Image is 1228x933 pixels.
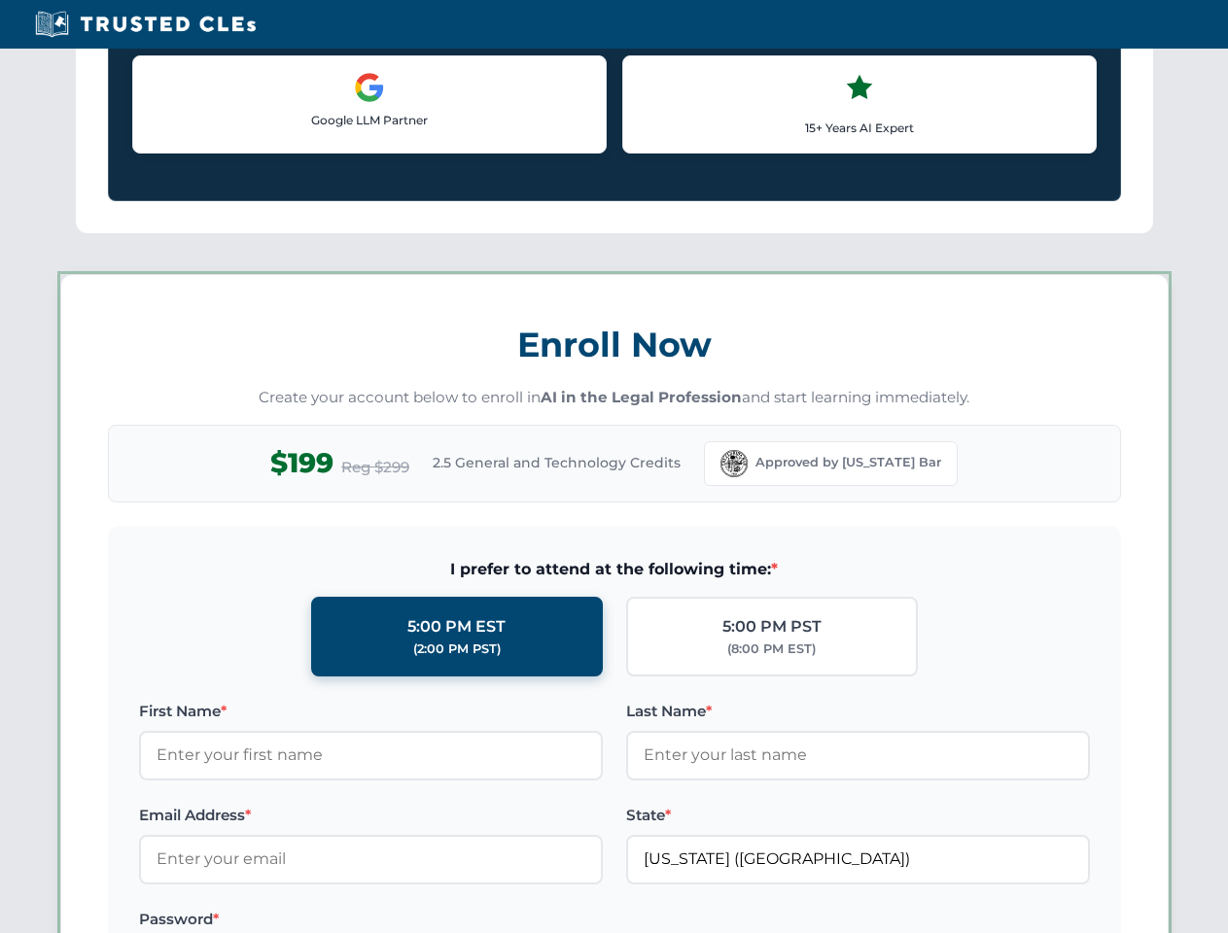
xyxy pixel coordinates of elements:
div: (8:00 PM EST) [727,639,816,659]
div: (2:00 PM PST) [413,639,501,659]
span: Approved by [US_STATE] Bar [755,453,941,472]
img: Google [354,72,385,103]
div: 5:00 PM PST [722,614,822,639]
img: Florida Bar [720,450,748,477]
img: Trusted CLEs [29,10,262,39]
input: Enter your last name [626,731,1090,779]
label: Email Address [139,804,603,827]
label: First Name [139,700,603,723]
span: Reg $299 [341,456,409,479]
input: Enter your email [139,835,603,883]
span: 2.5 General and Technology Credits [433,452,681,473]
span: I prefer to attend at the following time: [139,557,1090,582]
p: Google LLM Partner [149,111,590,129]
strong: AI in the Legal Profession [541,388,742,406]
input: Florida (FL) [626,835,1090,883]
p: 15+ Years AI Expert [639,119,1080,137]
label: State [626,804,1090,827]
p: Create your account below to enroll in and start learning immediately. [108,387,1121,409]
label: Last Name [626,700,1090,723]
label: Password [139,908,603,931]
div: 5:00 PM EST [407,614,506,639]
input: Enter your first name [139,731,603,779]
h3: Enroll Now [108,314,1121,375]
span: $199 [270,441,333,485]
